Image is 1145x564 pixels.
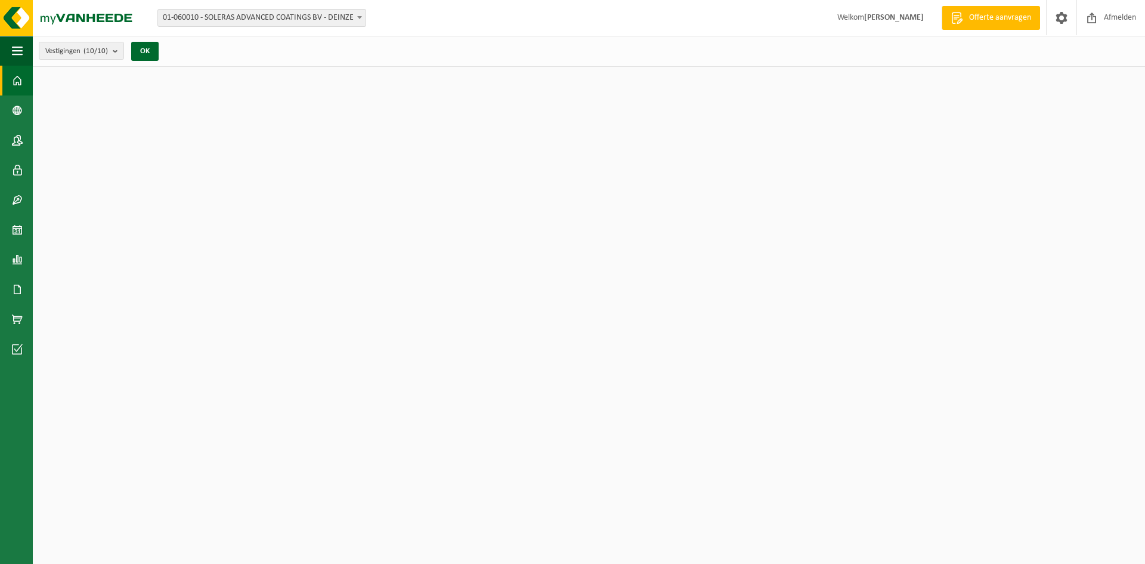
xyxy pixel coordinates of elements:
span: 01-060010 - SOLERAS ADVANCED COATINGS BV - DEINZE [158,10,366,26]
button: Vestigingen(10/10) [39,42,124,60]
button: OK [131,42,159,61]
strong: [PERSON_NAME] [864,13,924,22]
span: Vestigingen [45,42,108,60]
count: (10/10) [83,47,108,55]
span: 01-060010 - SOLERAS ADVANCED COATINGS BV - DEINZE [157,9,366,27]
span: Offerte aanvragen [966,12,1034,24]
a: Offerte aanvragen [942,6,1040,30]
